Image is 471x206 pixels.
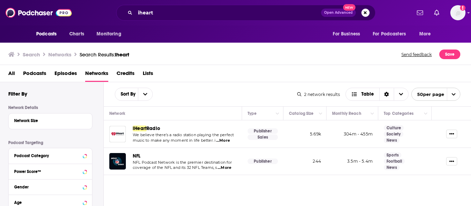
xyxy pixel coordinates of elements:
span: 244 [313,159,321,164]
div: Gender [14,185,81,189]
a: Charts [65,28,88,41]
span: Open Advanced [324,11,353,14]
p: Sales [248,134,278,140]
a: Show notifications dropdown [414,7,426,19]
span: Monitoring [97,29,121,39]
svg: Add a profile image [460,5,465,11]
button: open menu [115,92,138,97]
a: Society [384,131,403,137]
span: music to make any moment in life better. i [133,138,216,143]
span: 5.69k [310,131,321,137]
input: Search podcasts, credits, & more... [135,7,321,18]
div: 2 network results [297,92,340,97]
button: Save [439,50,460,59]
span: Podcasts [36,29,57,39]
p: 3.5m - 5.4m [332,158,373,164]
a: iHeartRadio [133,126,160,131]
div: Power Score™ [14,169,81,174]
h3: Networks [48,51,71,58]
button: Power Score™ [14,167,87,175]
span: Radio [147,126,160,131]
span: New [343,4,355,11]
a: Culture [384,125,404,131]
button: open menu [138,88,152,100]
a: News [384,138,400,143]
span: Logged in as Mallory813 [450,5,465,20]
a: All [8,68,15,82]
button: Column Actions [422,110,430,118]
button: Column Actions [368,110,377,118]
a: NFL [133,153,141,159]
span: 50 per page [412,89,444,100]
button: Open AdvancedNew [321,9,356,17]
span: iHeart [133,126,147,131]
a: Credits [117,68,134,82]
a: Search Results:iheart [80,51,129,58]
button: open menu [368,28,416,41]
p: 304m - 455m [332,131,373,137]
button: open menu [31,28,66,41]
span: More [419,29,431,39]
button: open menu [328,28,369,41]
p: Podcast Targeting [8,140,92,145]
h2: Filter By [8,90,27,97]
button: open menu [414,28,440,41]
button: Choose View [345,88,409,101]
img: NFL [109,153,126,170]
div: Type [248,109,257,118]
p: Publisher [248,159,278,164]
span: ...More [216,138,230,143]
button: Column Actions [273,110,282,118]
a: Lists [143,68,153,82]
a: Sports [384,152,401,158]
span: ...More [218,165,231,171]
a: Podcasts [23,68,46,82]
button: Send feedback [399,50,434,59]
h3: Search [23,51,40,58]
img: Podchaser - Follow, Share and Rate Podcasts [6,6,72,19]
span: We believe there’s a radio station playing the perfect [133,132,234,137]
div: Podcast Category [14,153,81,158]
div: Age [14,200,81,205]
div: Network Size [14,118,82,123]
div: Monthly Reach [332,109,361,118]
span: Sort By [115,92,138,97]
div: Sort Direction [379,88,394,100]
button: Show More Button [446,130,457,138]
p: Network Details [8,105,92,110]
a: Networks [85,68,108,82]
button: Show More Button [446,157,457,165]
div: Catalog Size [289,109,314,118]
a: Show notifications dropdown [431,7,442,19]
button: Podcast Category [14,151,87,160]
p: Publisher [248,128,278,134]
button: Show profile menu [450,5,465,20]
button: open menu [92,28,130,41]
div: Network [109,109,125,118]
span: Charts [69,29,84,39]
img: User Profile [450,5,465,20]
a: News [384,165,400,170]
span: Table [361,92,374,97]
img: iHeartRadio [109,126,126,142]
span: iheart [115,51,129,58]
h2: Choose List sort [115,88,153,101]
button: Column Actions [317,110,325,118]
div: Search podcasts, credits, & more... [116,5,375,21]
div: Search Results: [80,51,129,58]
button: Network Size [14,116,87,125]
span: NFL Podcast Network is the premier destination for [133,160,232,165]
button: Gender [14,182,87,191]
a: Episodes [54,68,77,82]
a: Football [384,159,405,164]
